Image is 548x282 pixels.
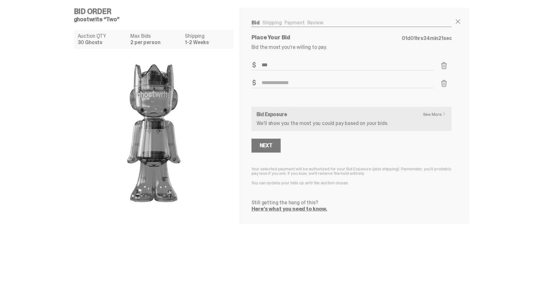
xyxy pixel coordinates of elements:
span: $ [252,62,256,68]
a: Here’s what you need to know. [251,206,327,212]
dd: 30 Ghosts [78,40,127,45]
h6: Bid Exposure [257,112,447,117]
dd: 2 per person [130,40,181,45]
p: Still getting the hang of this? [251,200,452,205]
a: Bid [251,19,260,26]
p: You can update your bids up until the auction closes. [251,180,452,185]
div: Next [260,143,272,148]
span: 21 [438,35,443,42]
img: product image [90,54,217,213]
h4: Bid Order [74,8,239,15]
p: Place Your Bid [251,35,402,40]
h5: ghostwrite “Two” [74,16,239,22]
span: 01 [410,35,416,42]
span: 34 [423,35,430,42]
p: d hrs min sec [402,36,452,41]
dt: Auction QTY [78,34,127,39]
a: See More [423,112,449,116]
span: $ [252,80,256,86]
p: Your selected payment will be authorized for your Bid Exposure (plus shipping). Remember, you’ll ... [251,167,452,175]
p: Bid the most you’re willing to pay. [251,45,452,50]
dd: 1-2 Weeks [185,40,230,45]
dt: Shipping [185,34,230,39]
p: We’ll show you the most you could pay based on your bids. [257,121,447,126]
span: 01 [402,35,407,42]
dt: Max Bids [130,34,181,39]
button: Next [251,139,281,153]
